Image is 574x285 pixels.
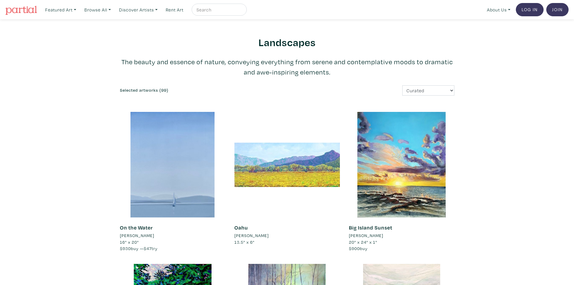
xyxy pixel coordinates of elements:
span: $900 [349,245,360,251]
span: buy — try [120,245,158,251]
a: [PERSON_NAME] [120,232,225,239]
li: [PERSON_NAME] [349,232,383,239]
a: Join [546,3,569,16]
a: Big Island Sunset [349,224,392,231]
a: [PERSON_NAME] [234,232,340,239]
span: 16" x 20" [120,239,139,245]
h2: Landscapes [120,36,454,49]
a: Featured Art [42,4,79,16]
a: Oahu [234,224,248,231]
a: Rent Art [163,4,186,16]
span: 20" x 24" x 1" [349,239,377,245]
li: [PERSON_NAME] [234,232,269,239]
p: The beauty and essence of nature, conveying everything from serene and contemplative moods to dra... [120,57,454,77]
li: [PERSON_NAME] [120,232,154,239]
a: On the Water [120,224,153,231]
a: About Us [484,4,513,16]
h6: Selected artworks (99) [120,88,283,93]
span: $930 [120,245,131,251]
span: $47 [144,245,152,251]
span: 13.5" x 6" [234,239,255,245]
a: [PERSON_NAME] [349,232,454,239]
input: Search [196,6,241,14]
span: buy [349,245,368,251]
a: Log In [516,3,544,16]
a: Discover Artists [116,4,160,16]
a: Browse All [82,4,114,16]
